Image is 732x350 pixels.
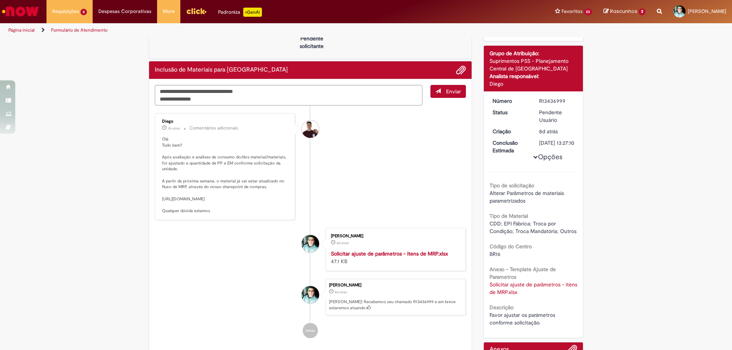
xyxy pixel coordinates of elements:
[539,97,575,105] div: R13436999
[430,85,466,98] button: Enviar
[331,250,448,257] a: Solicitar ajuste de parâmetros - itens de MRP.xlsx
[302,120,319,138] div: Diego Henrique Da Silva
[456,65,466,75] button: Adicionar anexos
[155,67,288,74] h2: Inclusão de Materiais para Estoques Histórico de tíquete
[539,139,575,147] div: [DATE] 13:27:10
[490,312,557,326] span: Favor ajustar os parámetros conforme solicitação.
[490,72,578,80] div: Analista responsável:
[189,125,238,131] small: Comentários adicionais
[218,8,262,17] div: Padroniza
[8,27,35,33] a: Página inicial
[302,235,319,253] div: Jean Carlos Ramos Da Silva
[539,128,558,135] span: 8d atrás
[162,136,289,214] p: Olá Tudo bem? Após avaliação e análises de consumo do/dos material/materiais, foi ajustado a quan...
[604,8,645,15] a: Rascunhos
[490,50,578,57] div: Grupo de Atribuição:
[162,119,289,124] div: Diego
[490,243,532,250] b: Código do Centro
[539,109,575,124] div: Pendente Usuário
[155,85,422,105] textarea: Digite sua mensagem aqui...
[490,80,578,88] div: Diego
[337,241,349,245] span: 8d atrás
[168,126,180,131] span: 3h atrás
[490,281,579,296] a: Download de Solicitar ajuste de parâmetros - itens de MRP.xlsx
[539,128,558,135] time: 21/08/2025 15:27:07
[186,5,207,17] img: click_logo_yellow_360x200.png
[584,9,592,15] span: 23
[490,304,514,311] b: Descrição
[490,266,556,280] b: Anexo - Template Ajuste de Parametros
[329,283,462,288] div: [PERSON_NAME]
[487,97,534,105] dt: Número
[490,57,578,72] div: Suprimentos PSS - Planejamento Central de [GEOGRAPHIC_DATA]
[1,4,40,19] img: ServiceNow
[487,109,534,116] dt: Status
[487,128,534,135] dt: Criação
[302,286,319,304] div: Jean Carlos Ramos Da Silva
[490,251,501,257] span: BR16
[331,250,458,265] div: 47.1 KB
[329,299,462,311] p: [PERSON_NAME]! Recebemos seu chamado R13436999 e em breve estaremos atuando.
[155,279,466,315] li: Jean Carlos Ramos Da Silva
[163,8,175,15] span: More
[243,8,262,17] p: +GenAi
[331,234,458,238] div: [PERSON_NAME]
[168,126,180,131] time: 29/08/2025 09:26:22
[539,128,575,135] div: 21/08/2025 15:27:07
[335,290,347,294] span: 8d atrás
[337,241,349,245] time: 21/08/2025 14:50:53
[155,105,466,346] ul: Histórico de tíquete
[562,8,583,15] span: Favoritos
[335,290,347,294] time: 21/08/2025 15:27:07
[293,35,330,50] p: Pendente solicitante
[688,8,726,14] span: [PERSON_NAME]
[80,9,87,15] span: 6
[490,190,565,204] span: Alterar Parâmetros de materiais parametrizados
[52,8,79,15] span: Requisições
[490,220,576,235] span: CDD; EPI Fábrica; Troca por Condição; Troca Mandatória; Outros
[98,8,151,15] span: Despesas Corporativas
[446,88,461,95] span: Enviar
[51,27,108,33] a: Formulário de Atendimento
[490,182,534,189] b: Tipo de solicitação
[6,23,482,37] ul: Trilhas de página
[487,139,534,154] dt: Conclusão Estimada
[610,8,637,15] span: Rascunhos
[639,8,645,15] span: 3
[490,213,528,219] b: Tipo de Material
